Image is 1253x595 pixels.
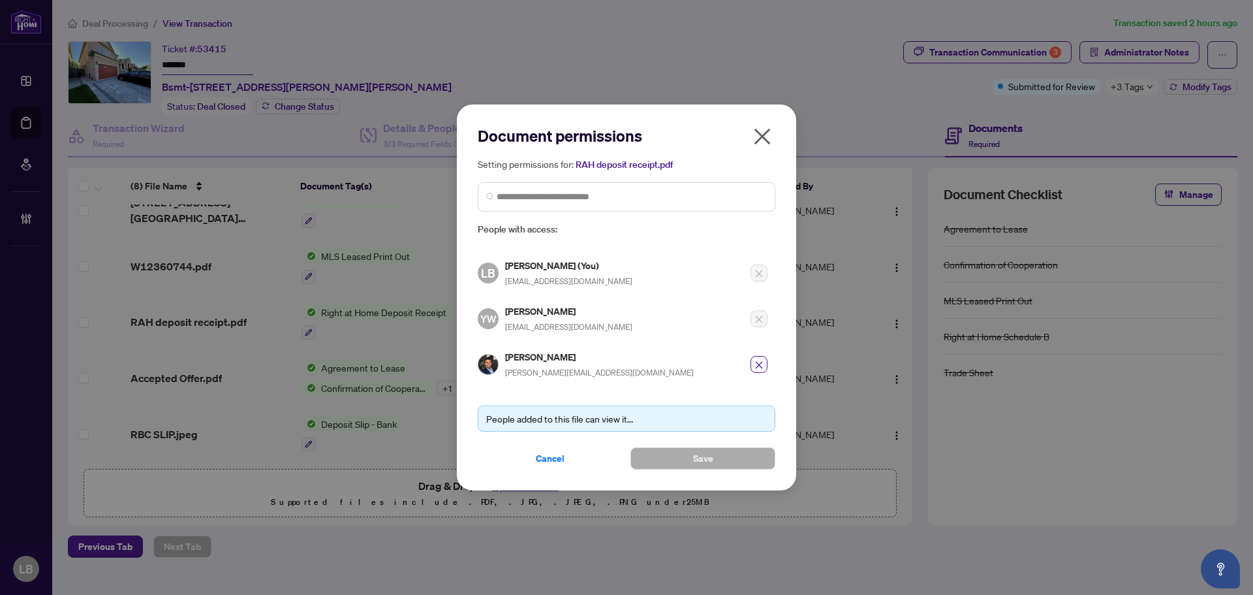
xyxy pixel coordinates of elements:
[576,159,673,170] span: RAH deposit receipt.pdf
[480,311,497,327] span: YW
[505,349,694,364] h5: [PERSON_NAME]
[536,448,565,469] span: Cancel
[630,447,775,470] button: Save
[505,304,632,319] h5: [PERSON_NAME]
[481,264,495,282] span: LB
[505,368,694,378] span: [PERSON_NAME][EMAIL_ADDRESS][DOMAIN_NAME]
[478,222,775,237] span: People with access:
[505,276,632,286] span: [EMAIL_ADDRESS][DOMAIN_NAME]
[486,411,767,426] div: People added to this file can view it...
[478,447,623,470] button: Cancel
[478,125,775,146] h2: Document permissions
[1201,549,1240,588] button: Open asap
[505,322,632,332] span: [EMAIL_ADDRESS][DOMAIN_NAME]
[754,361,764,370] span: close
[486,193,494,201] img: search_icon
[505,258,632,273] h5: [PERSON_NAME] (You)
[478,157,775,172] h5: Setting permissions for:
[478,355,498,374] img: Profile Icon
[752,126,773,147] span: close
